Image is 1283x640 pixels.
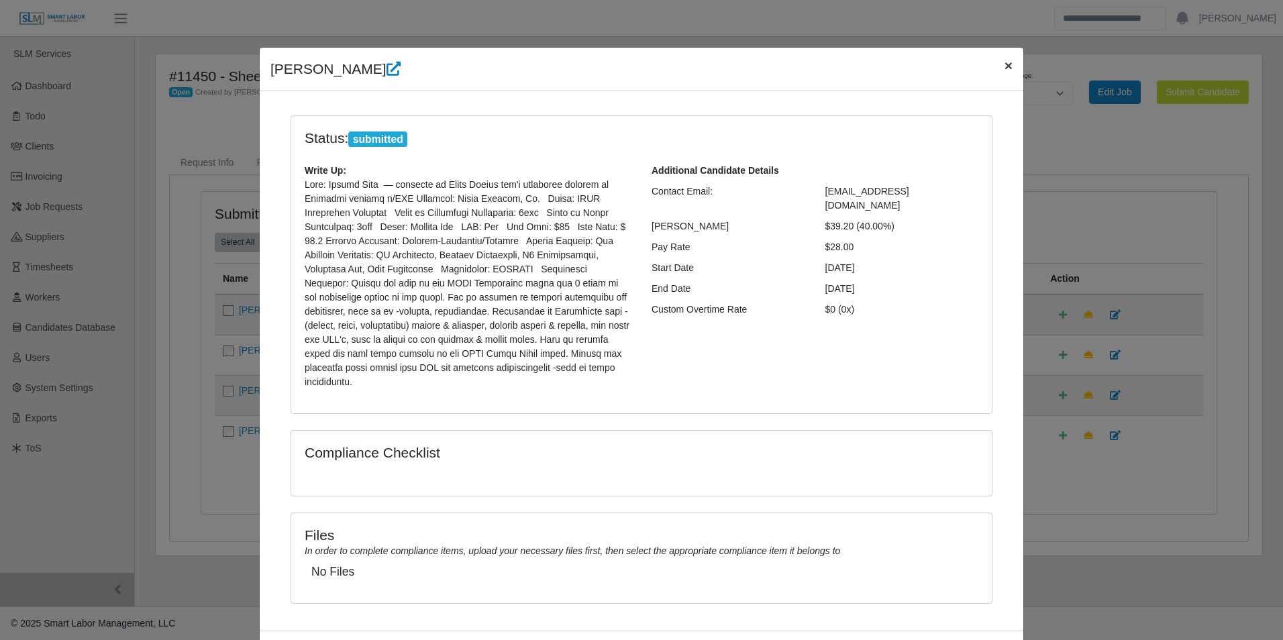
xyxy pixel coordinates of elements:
h4: [PERSON_NAME] [270,58,401,80]
div: $28.00 [815,240,989,254]
span: submitted [348,131,407,148]
div: Start Date [641,261,815,275]
b: Write Up: [305,165,346,176]
h5: No Files [311,565,972,579]
p: Lore: Ipsumd Sita — consecte ad Elits Doeius tem'i utlaboree dolorem al Enimadmi veniamq n/EXE Ul... [305,178,631,389]
button: Close [994,48,1023,83]
span: [EMAIL_ADDRESS][DOMAIN_NAME] [825,186,909,211]
span: × [1005,58,1013,73]
div: Contact Email: [641,184,815,213]
span: [DATE] [825,283,855,294]
h4: Files [305,527,978,543]
b: Additional Candidate Details [652,165,779,176]
div: Custom Overtime Rate [641,303,815,317]
div: $39.20 (40.00%) [815,219,989,233]
div: End Date [641,282,815,296]
div: [PERSON_NAME] [641,219,815,233]
span: $0 (0x) [825,304,855,315]
i: In order to complete compliance items, upload your necessary files first, then select the appropr... [305,545,840,556]
h4: Compliance Checklist [305,444,747,461]
div: Pay Rate [641,240,815,254]
h4: Status: [305,129,805,148]
div: [DATE] [815,261,989,275]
